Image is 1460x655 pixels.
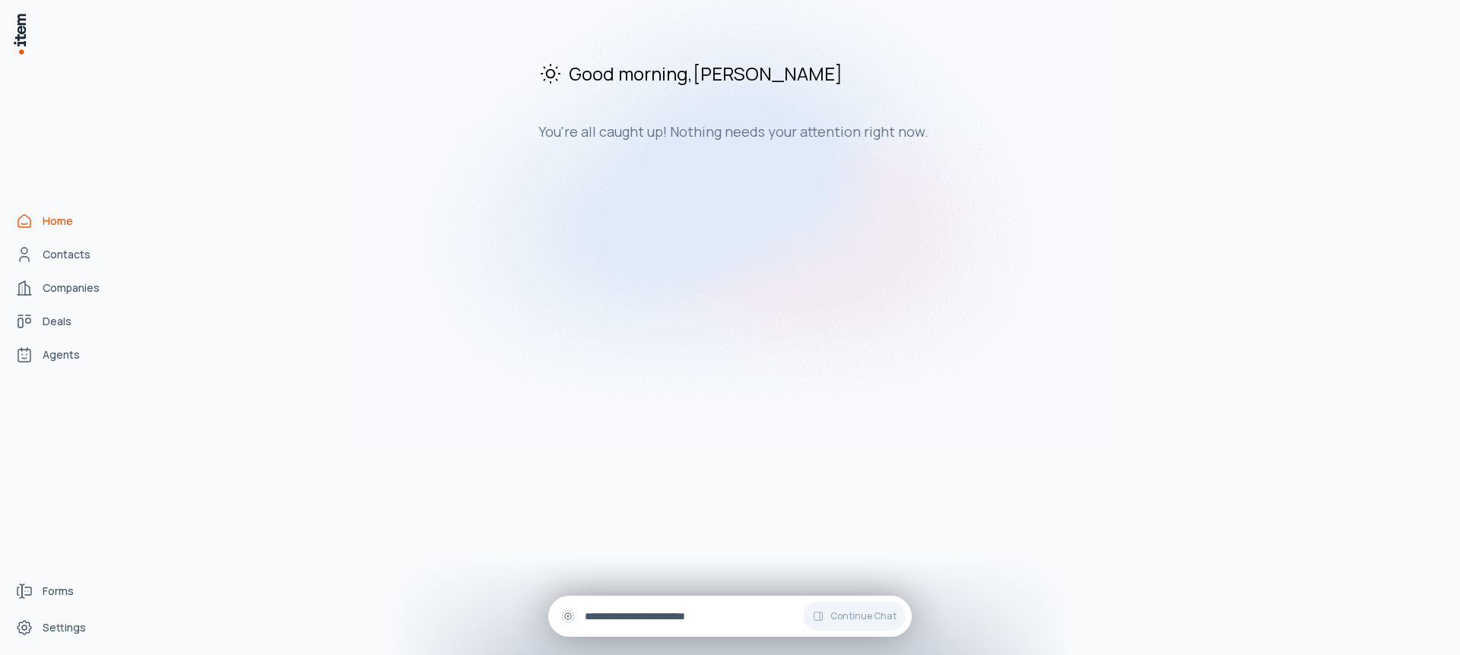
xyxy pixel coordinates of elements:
a: deals [9,306,125,337]
a: Home [9,206,125,236]
div: Continue Chat [548,596,912,637]
span: Deals [43,314,71,329]
a: Settings [9,612,125,643]
a: Companies [9,273,125,303]
span: Agents [43,347,80,362]
span: Continue Chat [830,610,897,622]
button: Continue Chat [803,602,906,631]
a: Agents [9,340,125,370]
h2: Good morning , [PERSON_NAME] [538,61,1049,86]
span: Home [43,214,73,229]
span: Contacts [43,247,90,262]
span: Companies [43,280,100,296]
img: Item Brain Logo [12,12,27,55]
span: Settings [43,620,86,635]
span: Forms [43,584,74,599]
a: Forms [9,576,125,606]
a: Contacts [9,239,125,270]
h3: You're all caught up! Nothing needs your attention right now. [538,122,1049,141]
